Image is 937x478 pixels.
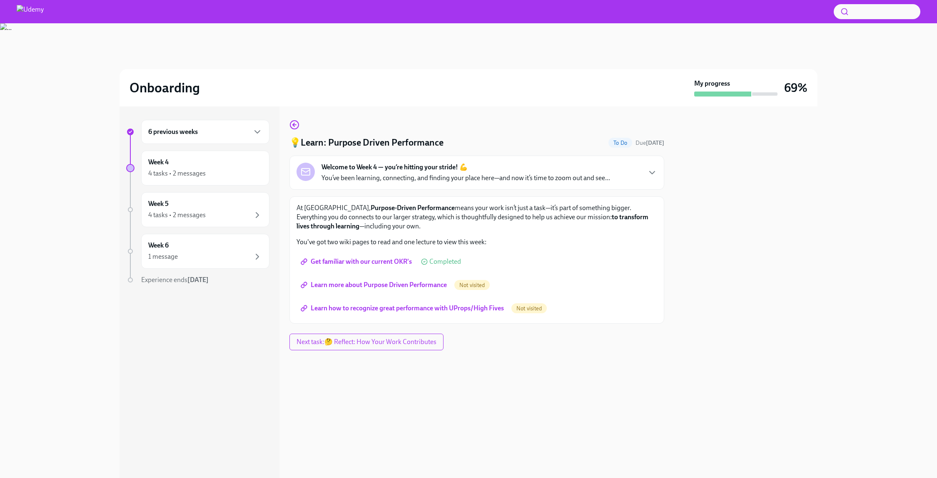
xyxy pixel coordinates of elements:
h6: Week 4 [148,158,169,167]
div: 4 tasks • 2 messages [148,169,206,178]
span: Experience ends [141,276,209,284]
img: Udemy [17,5,44,18]
button: Next task:🤔 Reflect: How Your Work Contributes [289,334,444,350]
a: Week 44 tasks • 2 messages [126,151,269,186]
span: Next task : 🤔 Reflect: How Your Work Contributes [297,338,436,346]
strong: Purpose-Driven Performance [371,204,455,212]
strong: Welcome to Week 4 — you’re hitting your stride! 💪 [321,163,468,172]
span: Get familiar with our current OKR's [302,258,412,266]
a: Learn more about Purpose Driven Performance [297,277,453,293]
a: Learn how to recognize great performance with UProps/High Fives [297,300,510,317]
span: Not visited [511,305,547,312]
h6: Week 6 [148,241,169,250]
span: Not visited [454,282,490,288]
h4: 💡Learn: Purpose Driven Performance [289,136,444,149]
p: You've got two wiki pages to read and one lecture to view this week: [297,238,657,247]
a: Week 61 message [126,234,269,269]
a: Week 54 tasks • 2 messages [126,192,269,227]
a: Get familiar with our current OKR's [297,253,418,270]
h6: 6 previous weeks [148,127,198,136]
strong: My progress [694,79,730,88]
h3: 69% [784,80,807,95]
p: At [GEOGRAPHIC_DATA], means your work isn’t just a task—it’s part of something bigger. Everything... [297,203,657,231]
div: 6 previous weeks [141,120,269,144]
strong: [DATE] [187,276,209,284]
h6: Week 5 [148,199,169,208]
div: 4 tasks • 2 messages [148,211,206,220]
h2: Onboarding [130,79,200,96]
span: Learn how to recognize great performance with UProps/High Fives [302,304,504,312]
span: Learn more about Purpose Driven Performance [302,281,447,289]
span: To Do [608,140,632,146]
span: Completed [429,258,461,265]
span: September 6th, 2025 08:00 [635,139,664,147]
p: You’ve been learning, connecting, and finding your place here—and now it’s time to zoom out and s... [321,173,610,183]
div: 1 message [148,252,178,261]
span: Due [635,139,664,146]
strong: [DATE] [646,139,664,146]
